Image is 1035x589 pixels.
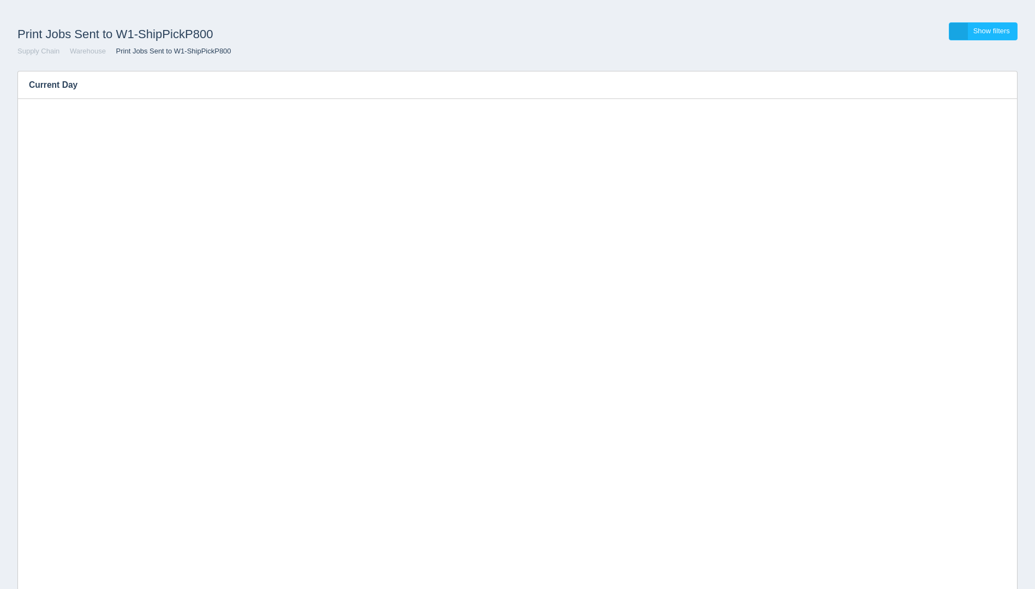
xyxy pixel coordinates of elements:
h1: Print Jobs Sent to W1-ShipPickP800 [17,22,518,46]
a: Supply Chain [17,47,59,55]
span: Show filters [973,27,1010,35]
h3: Current Day [18,71,984,99]
a: Show filters [949,22,1018,40]
a: Warehouse [70,47,106,55]
li: Print Jobs Sent to W1-ShipPickP800 [108,46,231,57]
